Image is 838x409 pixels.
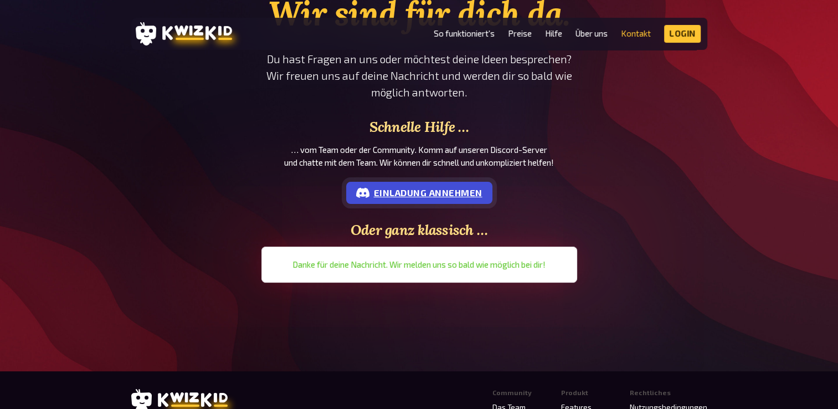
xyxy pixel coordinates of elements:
h3: Schnelle Hilfe … [261,119,577,135]
a: So funktioniert's [434,29,495,38]
a: Preise [508,29,532,38]
p: … vom Team oder der Community. Komm auf unseren Discord-Server und chatte mit dem Team. Wir könne... [261,144,577,168]
p: Du hast Fragen an uns oder möchtest deine Ideen besprechen? Wir freuen uns auf deine Nachricht un... [261,51,577,101]
span: Rechtliches [630,389,671,397]
h3: Oder ganz klassisch … [261,222,577,238]
a: Hilfe [545,29,562,38]
a: Über uns [575,29,608,38]
a: Einladung annehmen [346,182,492,204]
span: Community [492,389,532,397]
div: Danke für deine Nachricht. Wir melden uns so bald wie möglich bei dir! [270,255,568,274]
a: Kontakt [621,29,651,38]
a: Login [664,25,701,43]
span: Produkt [561,389,588,397]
